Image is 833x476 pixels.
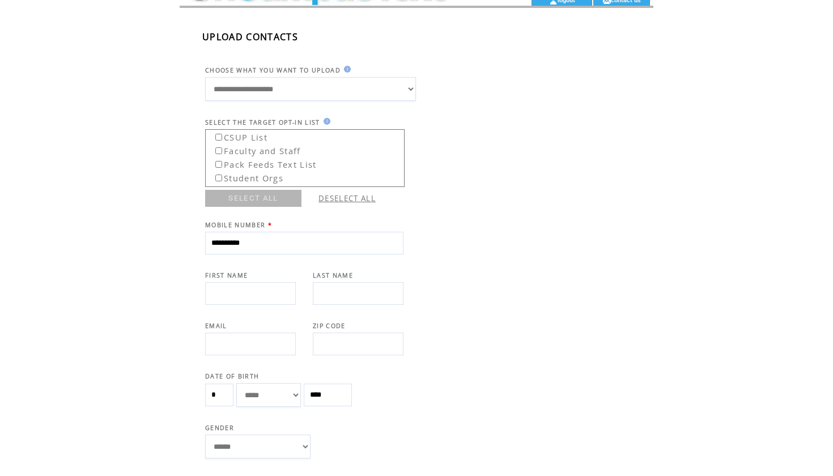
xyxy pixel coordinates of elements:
a: DESELECT ALL [318,193,376,203]
label: Student Orgs [207,169,283,184]
span: EMAIL [205,322,227,330]
label: Faculty and Staff [207,142,301,156]
input: Pack Feeds Text List [215,161,222,168]
span: UPLOAD CONTACTS [202,31,298,43]
label: Pack Feeds Text List [207,156,317,170]
input: CSUP List [215,134,222,141]
span: MOBILE NUMBER [205,221,265,229]
span: SELECT THE TARGET OPT-IN LIST [205,118,320,126]
span: ZIP CODE [313,322,346,330]
span: DATE OF BIRTH [205,372,259,380]
a: SELECT ALL [205,190,301,207]
input: Student Orgs [215,175,222,181]
input: Faculty and Staff [215,147,222,154]
img: help.gif [320,118,330,125]
label: CSUP List [207,129,267,143]
span: CHOOSE WHAT YOU WANT TO UPLOAD [205,66,341,74]
span: GENDER [205,424,234,432]
span: FIRST NAME [205,271,248,279]
span: LAST NAME [313,271,353,279]
img: help.gif [341,66,351,73]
